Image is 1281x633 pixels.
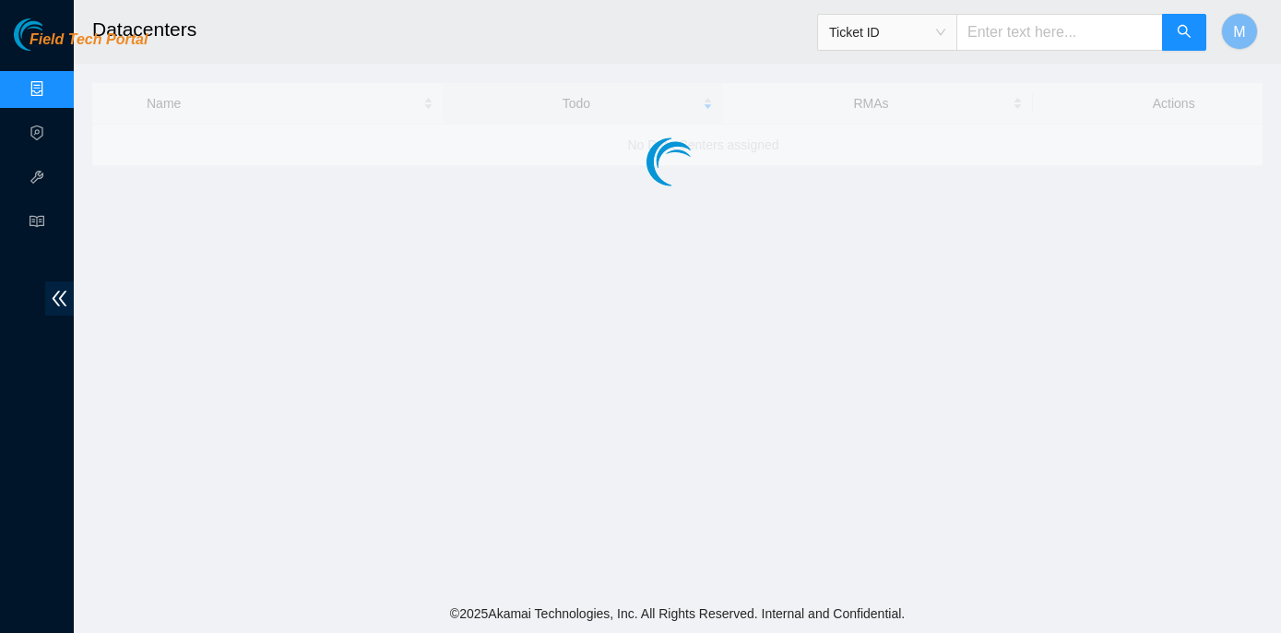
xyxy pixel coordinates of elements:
[1233,20,1245,43] span: M
[1177,24,1192,42] span: search
[14,18,93,51] img: Akamai Technologies
[30,206,44,243] span: read
[30,31,148,49] span: Field Tech Portal
[829,18,945,46] span: Ticket ID
[1162,14,1206,51] button: search
[14,33,148,57] a: Akamai TechnologiesField Tech Portal
[45,281,74,316] span: double-left
[74,594,1281,633] footer: © 2025 Akamai Technologies, Inc. All Rights Reserved. Internal and Confidential.
[1221,13,1258,50] button: M
[956,14,1163,51] input: Enter text here...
